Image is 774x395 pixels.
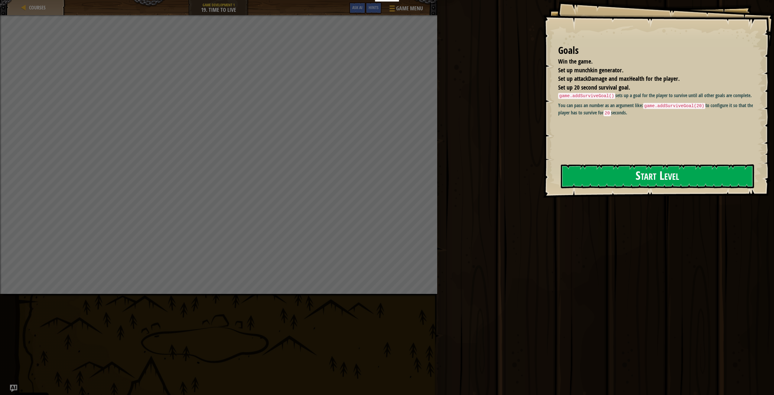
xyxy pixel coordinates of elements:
li: Win the game. [551,57,751,66]
code: game.addSurviveGoal() [558,93,615,99]
span: Ask AI [352,5,363,10]
li: Set up 20 second survival goal. [551,83,751,92]
li: Set up munchkin generator. [551,66,751,75]
span: Game Menu [396,5,423,12]
span: Set up attackDamage and maxHealth for the player. [558,74,680,83]
p: sets up a goal for the player to survive until all other goals are complete. [558,92,757,99]
button: Ask AI [10,385,17,392]
a: Courses [27,4,46,11]
p: You can pass an number as an argument like: to configure it so that the player has to survive for... [558,102,757,116]
span: Win the game. [558,57,593,65]
button: Game Menu [385,2,427,17]
span: Set up 20 second survival goal. [558,83,630,91]
span: Set up munchkin generator. [558,66,623,74]
span: Hints [369,5,379,10]
code: game.addSurviveGoal(20) [643,103,706,109]
code: 20 [603,110,611,116]
button: Ask AI [349,2,366,14]
li: Set up attackDamage and maxHealth for the player. [551,74,751,83]
button: Start Level [561,164,754,188]
span: Courses [29,4,46,11]
div: Goals [558,44,753,58]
